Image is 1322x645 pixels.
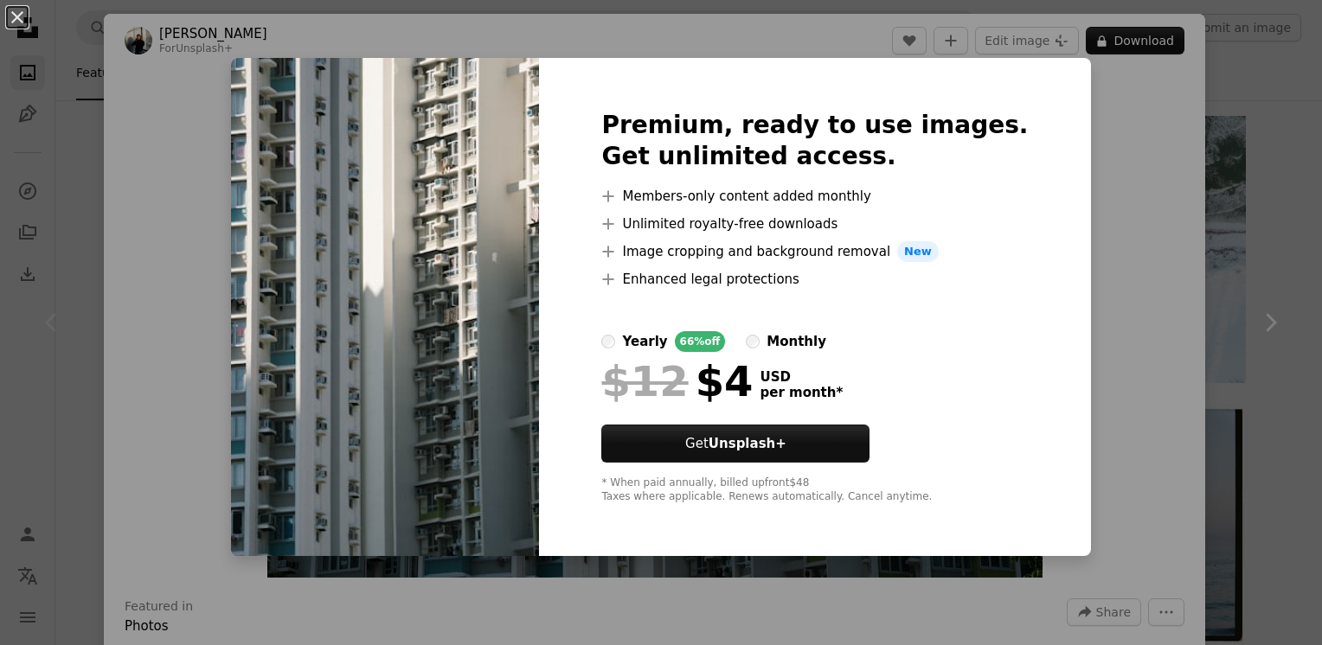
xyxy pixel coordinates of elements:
li: Enhanced legal protections [601,269,1028,290]
div: $4 [601,359,753,404]
span: $12 [601,359,688,404]
li: Members-only content added monthly [601,186,1028,207]
li: Unlimited royalty-free downloads [601,214,1028,234]
strong: Unsplash+ [709,436,786,451]
div: * When paid annually, billed upfront $48 Taxes where applicable. Renews automatically. Cancel any... [601,476,1028,504]
span: per month * [760,385,843,400]
span: USD [760,369,843,385]
img: premium_photo-1756181211629-a024a0154173 [231,58,539,556]
div: 66% off [675,331,726,352]
div: monthly [767,331,826,352]
div: yearly [622,331,667,352]
button: GetUnsplash+ [601,425,870,463]
input: monthly [746,335,760,348]
h2: Premium, ready to use images. Get unlimited access. [601,110,1028,172]
input: yearly66%off [601,335,615,348]
li: Image cropping and background removal [601,241,1028,262]
span: New [897,241,939,262]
